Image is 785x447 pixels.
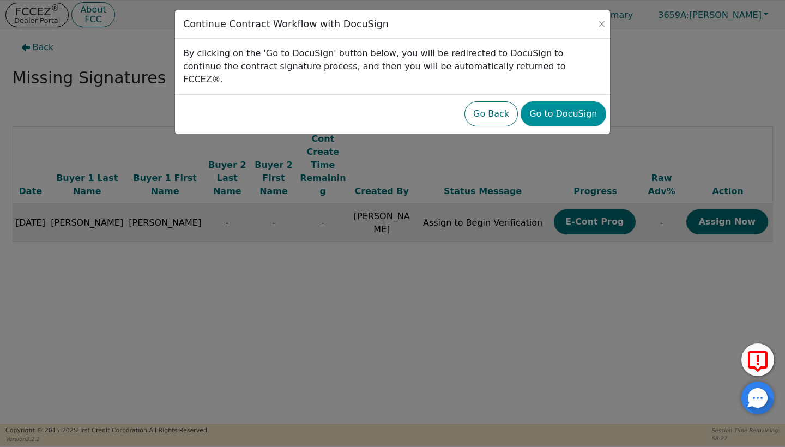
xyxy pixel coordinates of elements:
[596,19,607,29] button: Close
[464,101,518,126] button: Go Back
[741,343,774,376] button: Report Error to FCC
[183,47,602,86] p: By clicking on the 'Go to DocuSign' button below, you will be redirected to DocuSign to continue ...
[183,19,389,30] h3: Continue Contract Workflow with DocuSign
[521,101,606,126] button: Go to DocuSign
